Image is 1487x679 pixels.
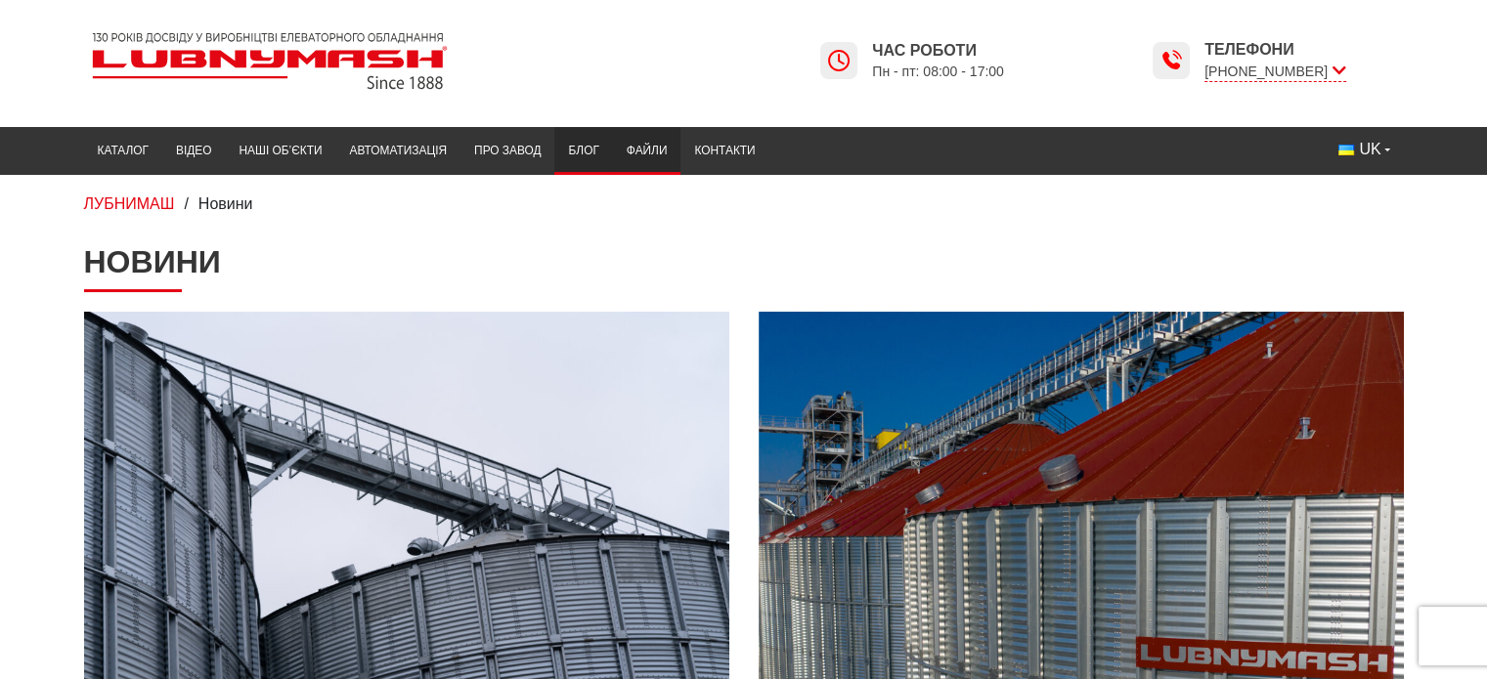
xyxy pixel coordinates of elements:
span: / [184,195,188,212]
a: Контакти [680,132,768,170]
a: Детальніше [759,624,1404,641]
a: Автоматизація [335,132,460,170]
a: ЛУБНИМАШ [84,195,175,212]
a: Відео [162,132,225,170]
img: Українська [1338,145,1354,155]
h1: Новини [84,243,1404,292]
span: [PHONE_NUMBER] [1204,62,1346,82]
span: Телефони [1204,39,1346,61]
a: Наші об’єкти [225,132,335,170]
span: Пн - пт: 08:00 - 17:00 [872,63,1004,81]
img: Lubnymash time icon [1159,49,1183,72]
span: Новини [198,195,253,212]
img: Lubnymash time icon [827,49,851,72]
a: Блог [554,132,612,170]
a: Про завод [460,132,554,170]
button: UK [1325,132,1403,167]
img: Lubnymash [84,24,456,98]
a: Детальніше [84,518,729,534]
a: Каталог [84,132,162,170]
span: UK [1359,139,1380,160]
a: Файли [613,132,681,170]
span: Час роботи [872,40,1004,62]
